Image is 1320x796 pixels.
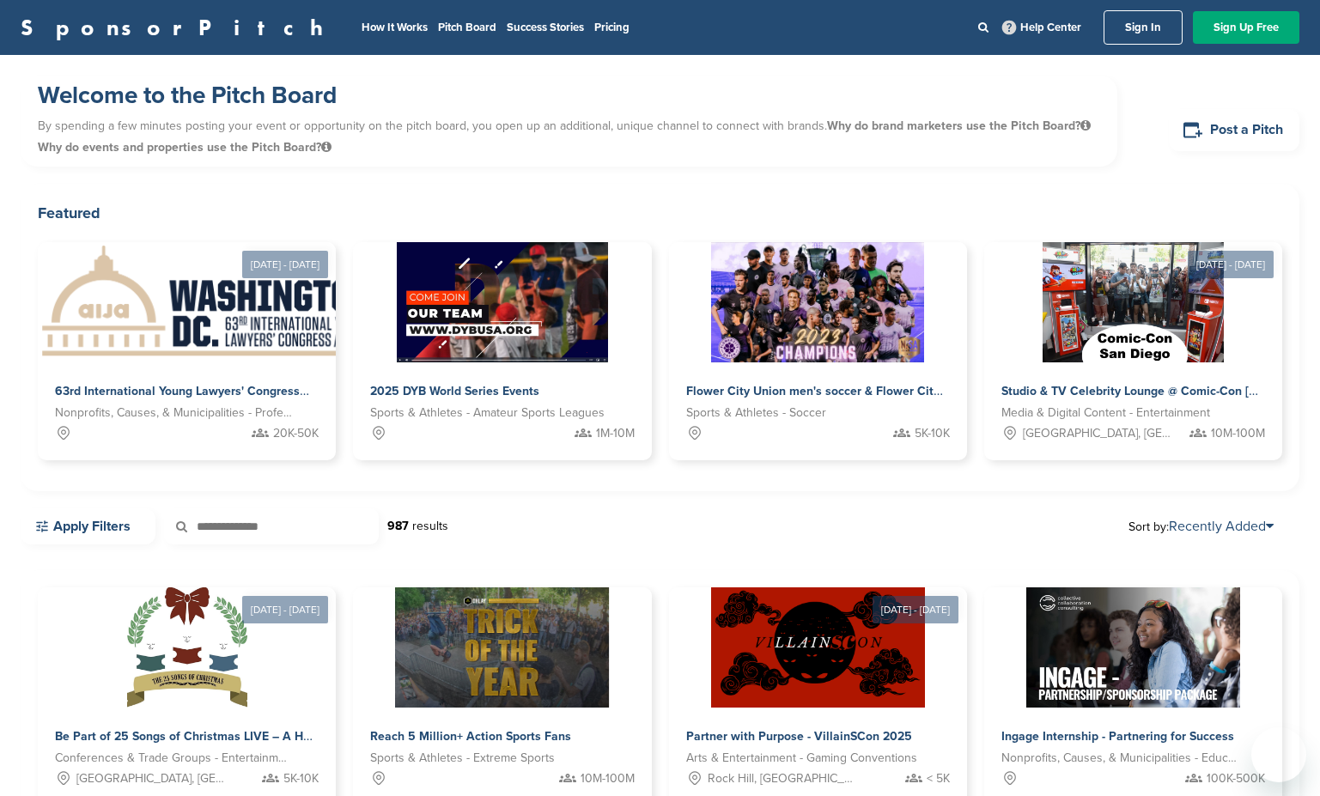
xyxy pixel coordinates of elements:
[55,404,293,422] span: Nonprofits, Causes, & Municipalities - Professional Development
[38,242,379,362] img: Sponsorpitch &
[55,729,494,744] span: Be Part of 25 Songs of Christmas LIVE – A Holiday Experience That Gives Back
[1169,109,1299,151] a: Post a Pitch
[1026,587,1240,708] img: Sponsorpitch &
[273,424,319,443] span: 20K-50K
[686,729,912,744] span: Partner with Purpose - VillainSCon 2025
[581,769,635,788] span: 10M-100M
[38,215,336,460] a: [DATE] - [DATE] Sponsorpitch & 63rd International Young Lawyers' Congress Nonprofits, Causes, & M...
[370,749,555,768] span: Sports & Athletes - Extreme Sports
[594,21,630,34] a: Pricing
[1251,727,1306,782] iframe: Button to launch messaging window
[353,242,651,460] a: Sponsorpitch & 2025 DYB World Series Events Sports & Athletes - Amateur Sports Leagues 1M-10M
[915,424,950,443] span: 5K-10K
[999,17,1085,38] a: Help Center
[21,508,155,544] a: Apply Filters
[397,242,609,362] img: Sponsorpitch &
[55,749,293,768] span: Conferences & Trade Groups - Entertainment
[1001,749,1239,768] span: Nonprofits, Causes, & Municipalities - Education
[507,21,584,34] a: Success Stories
[283,769,319,788] span: 5K-10K
[1193,11,1299,44] a: Sign Up Free
[686,404,826,422] span: Sports & Athletes - Soccer
[1104,10,1183,45] a: Sign In
[370,729,571,744] span: Reach 5 Million+ Action Sports Fans
[1001,729,1234,744] span: Ingage Internship - Partnering for Success
[1023,424,1173,443] span: [GEOGRAPHIC_DATA], [GEOGRAPHIC_DATA]
[927,769,950,788] span: < 5K
[686,749,917,768] span: Arts & Entertainment - Gaming Conventions
[38,80,1100,111] h1: Welcome to the Pitch Board
[38,111,1100,162] p: By spending a few minutes posting your event or opportunity on the pitch board, you open up an ad...
[21,16,334,39] a: SponsorPitch
[596,424,635,443] span: 1M-10M
[242,251,328,278] div: [DATE] - [DATE]
[1043,242,1223,362] img: Sponsorpitch &
[395,587,609,708] img: Sponsorpitch &
[1128,520,1274,533] span: Sort by:
[1001,404,1210,422] span: Media & Digital Content - Entertainment
[412,519,448,533] span: results
[38,201,1282,225] h2: Featured
[1169,518,1274,535] a: Recently Added
[438,21,496,34] a: Pitch Board
[387,519,409,533] strong: 987
[55,384,300,398] span: 63rd International Young Lawyers' Congress
[1207,769,1265,788] span: 100K-500K
[362,21,428,34] a: How It Works
[1211,424,1265,443] span: 10M-100M
[38,140,332,155] span: Why do events and properties use the Pitch Board?
[984,215,1282,460] a: [DATE] - [DATE] Sponsorpitch & Studio & TV Celebrity Lounge @ Comic-Con [GEOGRAPHIC_DATA]. Over 3...
[370,404,605,422] span: Sports & Athletes - Amateur Sports Leagues
[127,587,247,708] img: Sponsorpitch &
[76,769,227,788] span: [GEOGRAPHIC_DATA], [GEOGRAPHIC_DATA]
[686,384,1061,398] span: Flower City Union men's soccer & Flower City 1872 women's soccer
[708,769,858,788] span: Rock Hill, [GEOGRAPHIC_DATA]
[827,118,1091,133] span: Why do brand marketers use the Pitch Board?
[711,587,925,708] img: Sponsorpitch &
[1188,251,1274,278] div: [DATE] - [DATE]
[873,596,958,623] div: [DATE] - [DATE]
[242,596,328,623] div: [DATE] - [DATE]
[370,384,539,398] span: 2025 DYB World Series Events
[711,242,925,362] img: Sponsorpitch &
[669,242,967,460] a: Sponsorpitch & Flower City Union men's soccer & Flower City 1872 women's soccer Sports & Athletes...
